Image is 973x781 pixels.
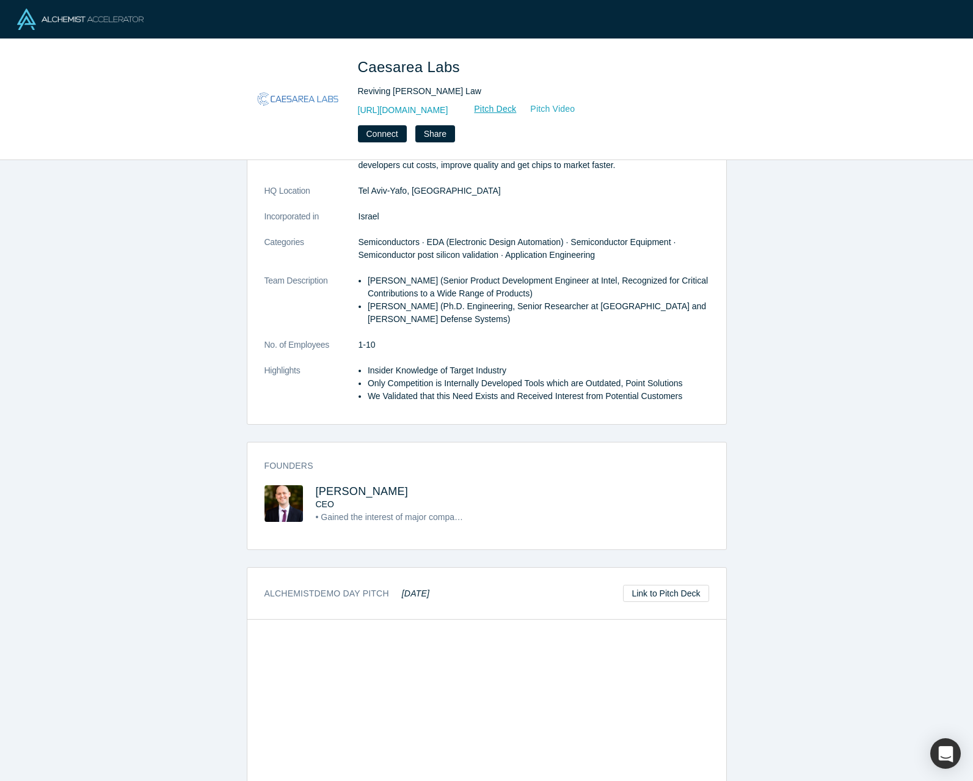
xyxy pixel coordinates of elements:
dt: Incorporated in [264,210,359,236]
a: Link to Pitch Deck [623,585,709,602]
li: [PERSON_NAME] (Ph.D. Engineering, Senior Researcher at [GEOGRAPHIC_DATA] and [PERSON_NAME] Defens... [368,300,709,326]
li: [PERSON_NAME] (Senior Product Development Engineer at Intel, Recognized for Critical Contribution... [368,274,709,300]
dt: Highlights [264,364,359,416]
span: Semiconductors · EDA (Electronic Design Automation) · Semiconductor Equipment · Semiconductor pos... [359,237,676,260]
dd: 1-10 [359,339,709,351]
dt: HQ Location [264,185,359,210]
a: Pitch Deck [461,102,517,116]
dt: Team Description [264,274,359,339]
dd: Tel Aviv-Yafo, [GEOGRAPHIC_DATA] [359,185,709,197]
a: [URL][DOMAIN_NAME] [358,104,448,117]
dd: Israel [359,210,709,223]
span: CEO [316,499,334,509]
img: Alchemist Logo [17,9,144,30]
a: Pitch Video [517,102,575,116]
em: [DATE] [402,588,429,598]
button: Share [415,125,455,142]
div: Reviving [PERSON_NAME] Law [358,85,700,98]
h3: Alchemist Demo Day Pitch [264,587,430,600]
img: Moshe Noy's Profile Image [264,485,303,522]
li: Insider Knowledge of Target Industry [368,364,709,377]
img: Caesarea Labs's Logo [255,56,341,142]
li: Only Competition is Internally Developed Tools which are Outdated, Point Solutions [368,377,709,390]
li: We Validated that this Need Exists and Received Interest from Potential Customers [368,390,709,403]
button: Connect [358,125,407,142]
h3: Founders [264,460,692,472]
a: [PERSON_NAME] [316,485,409,497]
dt: Categories [264,236,359,274]
dt: No. of Employees [264,339,359,364]
span: Caesarea Labs [358,59,465,75]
